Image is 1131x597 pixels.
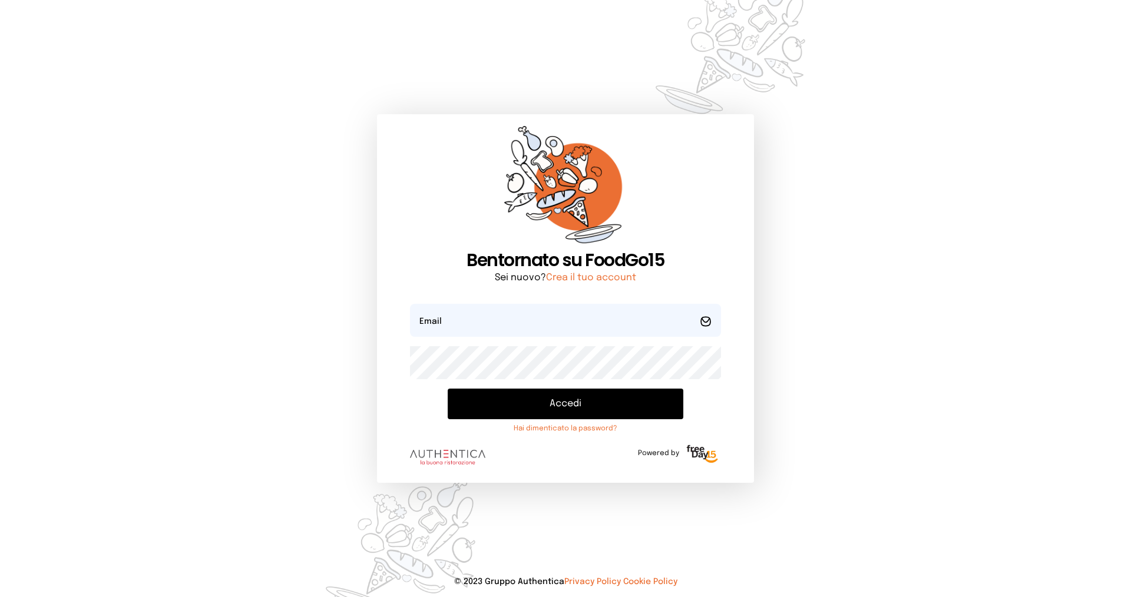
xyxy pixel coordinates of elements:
[410,271,721,285] p: Sei nuovo?
[504,126,627,250] img: sticker-orange.65babaf.png
[546,273,636,283] a: Crea il tuo account
[19,576,1112,588] p: © 2023 Gruppo Authentica
[638,449,679,458] span: Powered by
[410,450,485,465] img: logo.8f33a47.png
[684,443,721,466] img: logo-freeday.3e08031.png
[448,389,683,419] button: Accedi
[564,578,621,586] a: Privacy Policy
[410,250,721,271] h1: Bentornato su FoodGo15
[623,578,677,586] a: Cookie Policy
[448,424,683,433] a: Hai dimenticato la password?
